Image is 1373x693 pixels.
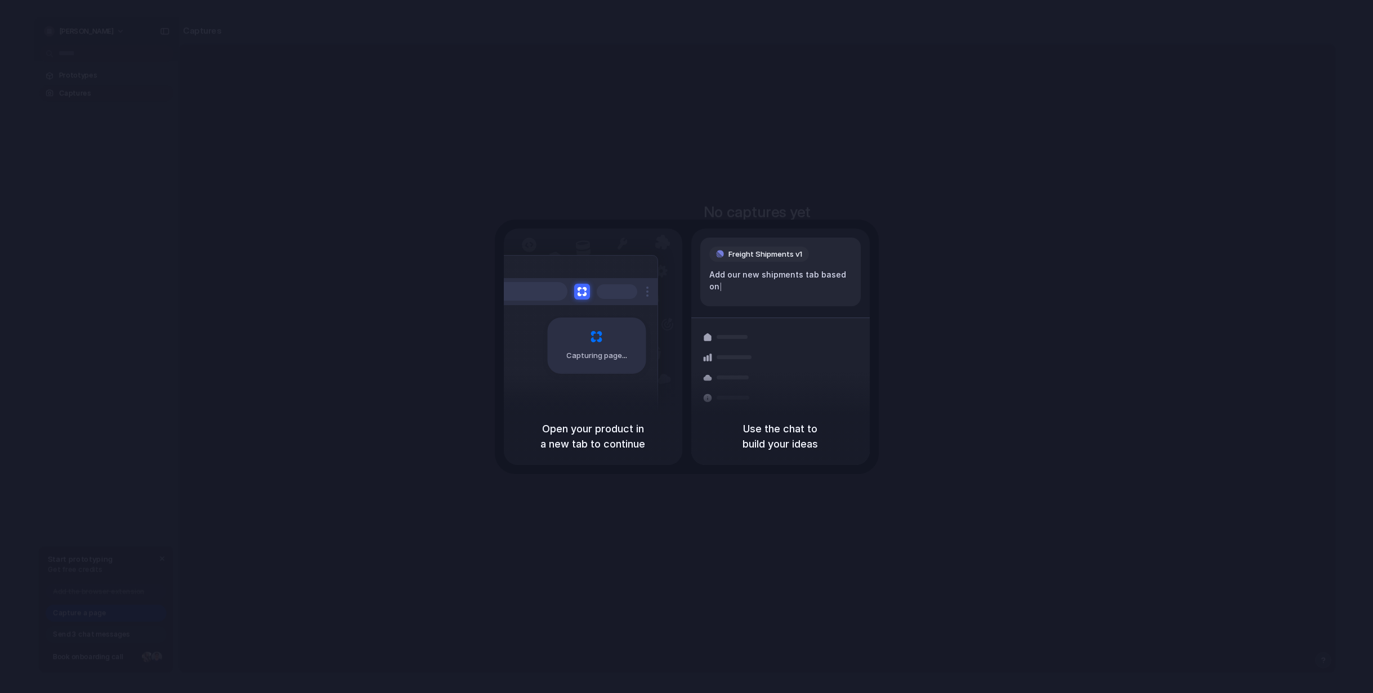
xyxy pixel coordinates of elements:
h5: Open your product in a new tab to continue [517,421,669,451]
div: Add our new shipments tab based on [709,269,852,293]
span: Freight Shipments v1 [728,249,802,260]
span: Capturing page [566,350,629,361]
span: | [719,282,722,291]
h5: Use the chat to build your ideas [705,421,856,451]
